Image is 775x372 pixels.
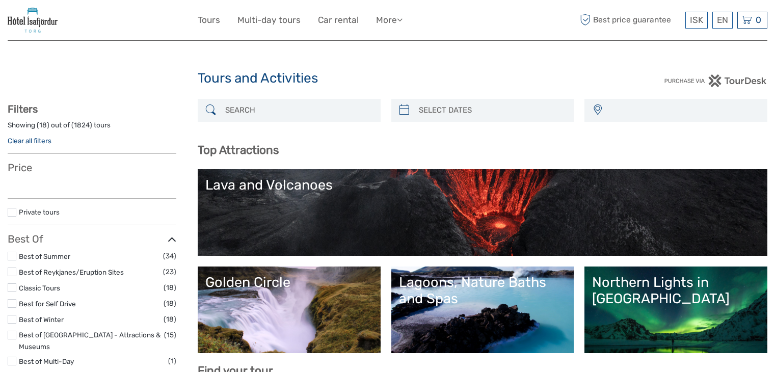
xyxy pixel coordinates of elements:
a: Lava and Volcanoes [205,177,760,248]
div: Lagoons, Nature Baths and Spas [399,274,567,307]
div: Northern Lights in [GEOGRAPHIC_DATA] [592,274,760,307]
div: Showing ( ) out of ( ) tours [8,120,176,136]
a: More [376,13,403,28]
b: Top Attractions [198,143,279,157]
div: Lava and Volcanoes [205,177,760,193]
span: Best price guarantee [577,12,683,29]
a: Best of Reykjanes/Eruption Sites [19,268,124,276]
a: Best of [GEOGRAPHIC_DATA] - Attractions & Museums [19,331,161,351]
a: Clear all filters [8,137,51,145]
label: 1824 [74,120,90,130]
a: Best of Summer [19,252,70,260]
a: Car rental [318,13,359,28]
a: Best of Winter [19,315,64,324]
a: Golden Circle [205,274,373,346]
a: Classic Tours [19,284,60,292]
div: Golden Circle [205,274,373,290]
span: (18) [164,282,176,294]
a: Best for Self Drive [19,300,76,308]
input: SEARCH [221,101,376,119]
span: 0 [754,15,763,25]
h3: Price [8,162,176,174]
span: (18) [164,313,176,325]
span: (23) [163,266,176,278]
label: 18 [39,120,47,130]
h1: Tours and Activities [198,70,578,87]
a: Best of Multi-Day [19,357,74,365]
a: Tours [198,13,220,28]
span: (34) [163,250,176,262]
a: Lagoons, Nature Baths and Spas [399,274,567,346]
img: PurchaseViaTourDesk.png [664,74,767,87]
a: Northern Lights in [GEOGRAPHIC_DATA] [592,274,760,346]
span: ISK [690,15,703,25]
span: (1) [168,355,176,367]
h3: Best Of [8,233,176,245]
span: (18) [164,298,176,309]
a: Multi-day tours [237,13,301,28]
div: EN [712,12,733,29]
input: SELECT DATES [415,101,569,119]
a: Private tours [19,208,60,216]
img: 476-454817b2-f870-4e80-b8bd-ba7464c4997f_logo_small.jpg [8,8,58,33]
span: (15) [164,329,176,341]
strong: Filters [8,103,38,115]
